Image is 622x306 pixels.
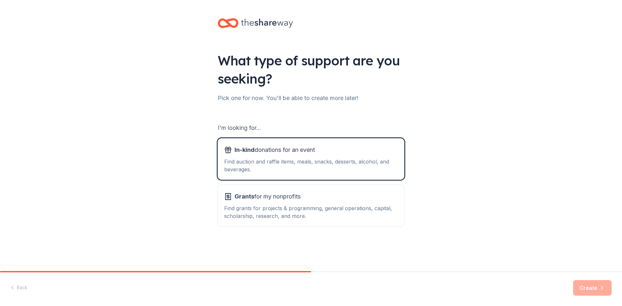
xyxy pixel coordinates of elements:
span: Grants [235,193,254,200]
div: Find auction and raffle items, meals, snacks, desserts, alcohol, and beverages. [224,158,398,173]
span: donations for an event [235,145,315,155]
span: In-kind [235,146,255,153]
div: Find grants for projects & programming, general operations, capital, scholarship, research, and m... [224,204,398,220]
button: In-kinddonations for an eventFind auction and raffle items, meals, snacks, desserts, alcohol, and... [218,138,404,180]
div: Pick one for now. You'll be able to create more later! [218,93,404,103]
span: for my nonprofits [235,191,301,202]
button: Grantsfor my nonprofitsFind grants for projects & programming, general operations, capital, schol... [218,185,404,226]
div: What type of support are you seeking? [218,51,404,88]
div: I'm looking for... [218,123,404,133]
